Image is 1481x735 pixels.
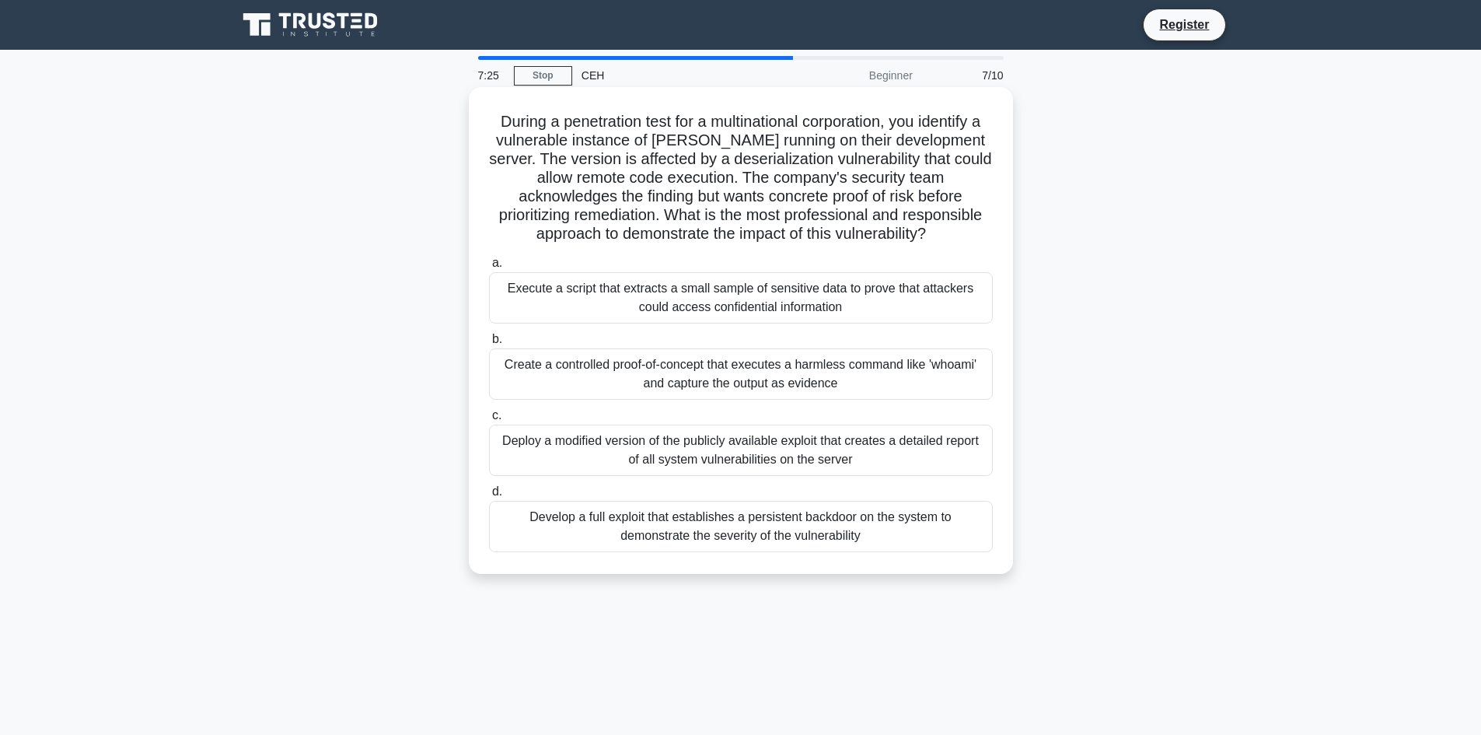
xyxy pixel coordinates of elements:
div: 7:25 [469,60,514,91]
div: 7/10 [922,60,1013,91]
div: Create a controlled proof-of-concept that executes a harmless command like 'whoami' and capture t... [489,348,993,400]
div: Develop a full exploit that establishes a persistent backdoor on the system to demonstrate the se... [489,501,993,552]
a: Register [1150,15,1218,34]
div: Execute a script that extracts a small sample of sensitive data to prove that attackers could acc... [489,272,993,324]
span: c. [492,408,501,422]
a: Stop [514,66,572,86]
div: CEH [572,60,786,91]
div: Beginner [786,60,922,91]
span: b. [492,332,502,345]
div: Deploy a modified version of the publicly available exploit that creates a detailed report of all... [489,425,993,476]
h5: During a penetration test for a multinational corporation, you identify a vulnerable instance of ... [487,112,994,244]
span: d. [492,485,502,498]
span: a. [492,256,502,269]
